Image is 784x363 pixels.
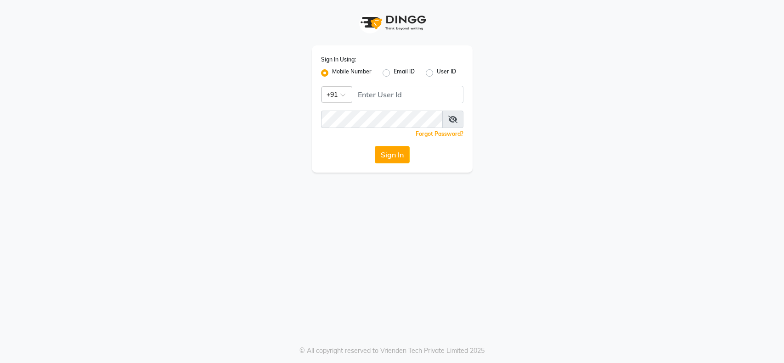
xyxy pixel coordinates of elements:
[375,146,410,163] button: Sign In
[321,56,356,64] label: Sign In Using:
[394,67,415,78] label: Email ID
[416,130,463,137] a: Forgot Password?
[332,67,372,78] label: Mobile Number
[352,86,463,103] input: Username
[321,111,443,128] input: Username
[437,67,456,78] label: User ID
[355,9,429,36] img: logo1.svg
